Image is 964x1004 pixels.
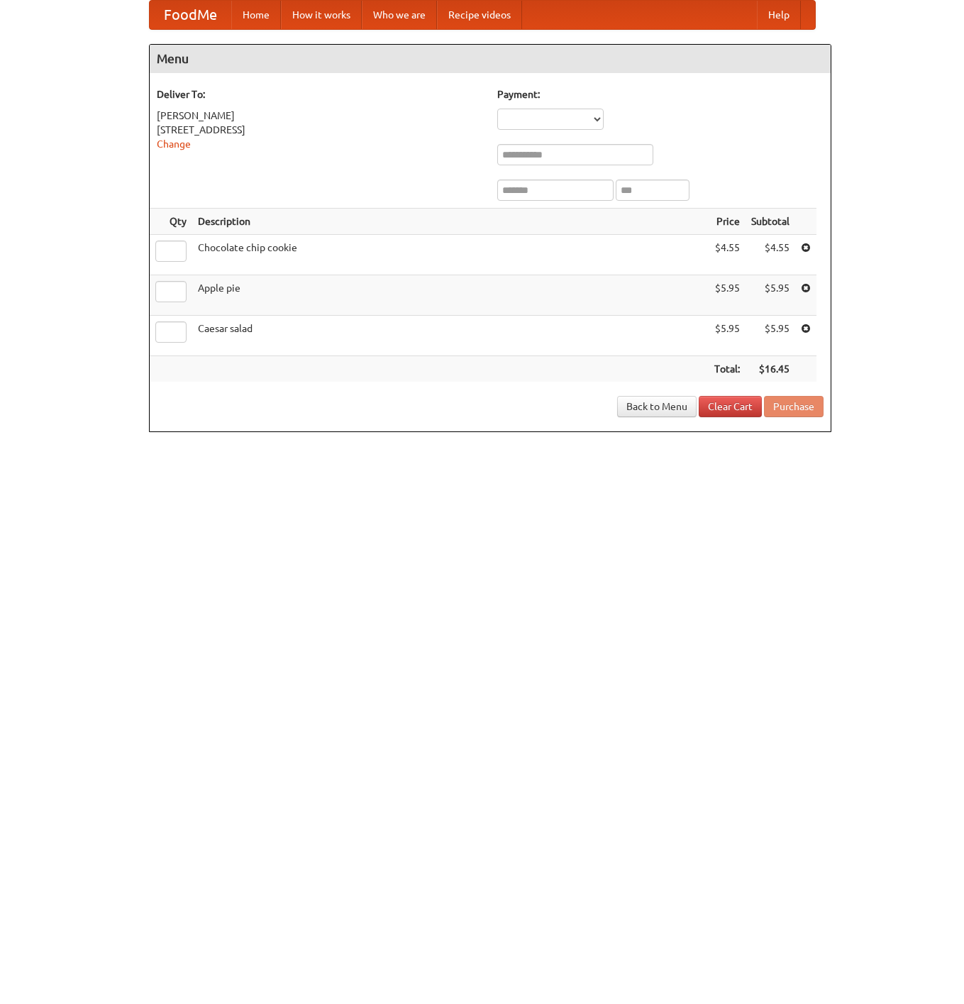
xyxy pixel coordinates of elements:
[231,1,281,29] a: Home
[764,396,824,417] button: Purchase
[281,1,362,29] a: How it works
[709,209,746,235] th: Price
[362,1,437,29] a: Who we are
[709,356,746,382] th: Total:
[709,275,746,316] td: $5.95
[150,209,192,235] th: Qty
[192,316,709,356] td: Caesar salad
[157,87,483,101] h5: Deliver To:
[746,356,795,382] th: $16.45
[157,109,483,123] div: [PERSON_NAME]
[497,87,824,101] h5: Payment:
[746,235,795,275] td: $4.55
[699,396,762,417] a: Clear Cart
[192,209,709,235] th: Description
[192,235,709,275] td: Chocolate chip cookie
[192,275,709,316] td: Apple pie
[150,1,231,29] a: FoodMe
[157,123,483,137] div: [STREET_ADDRESS]
[157,138,191,150] a: Change
[437,1,522,29] a: Recipe videos
[617,396,697,417] a: Back to Menu
[746,209,795,235] th: Subtotal
[757,1,801,29] a: Help
[746,316,795,356] td: $5.95
[709,316,746,356] td: $5.95
[746,275,795,316] td: $5.95
[709,235,746,275] td: $4.55
[150,45,831,73] h4: Menu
